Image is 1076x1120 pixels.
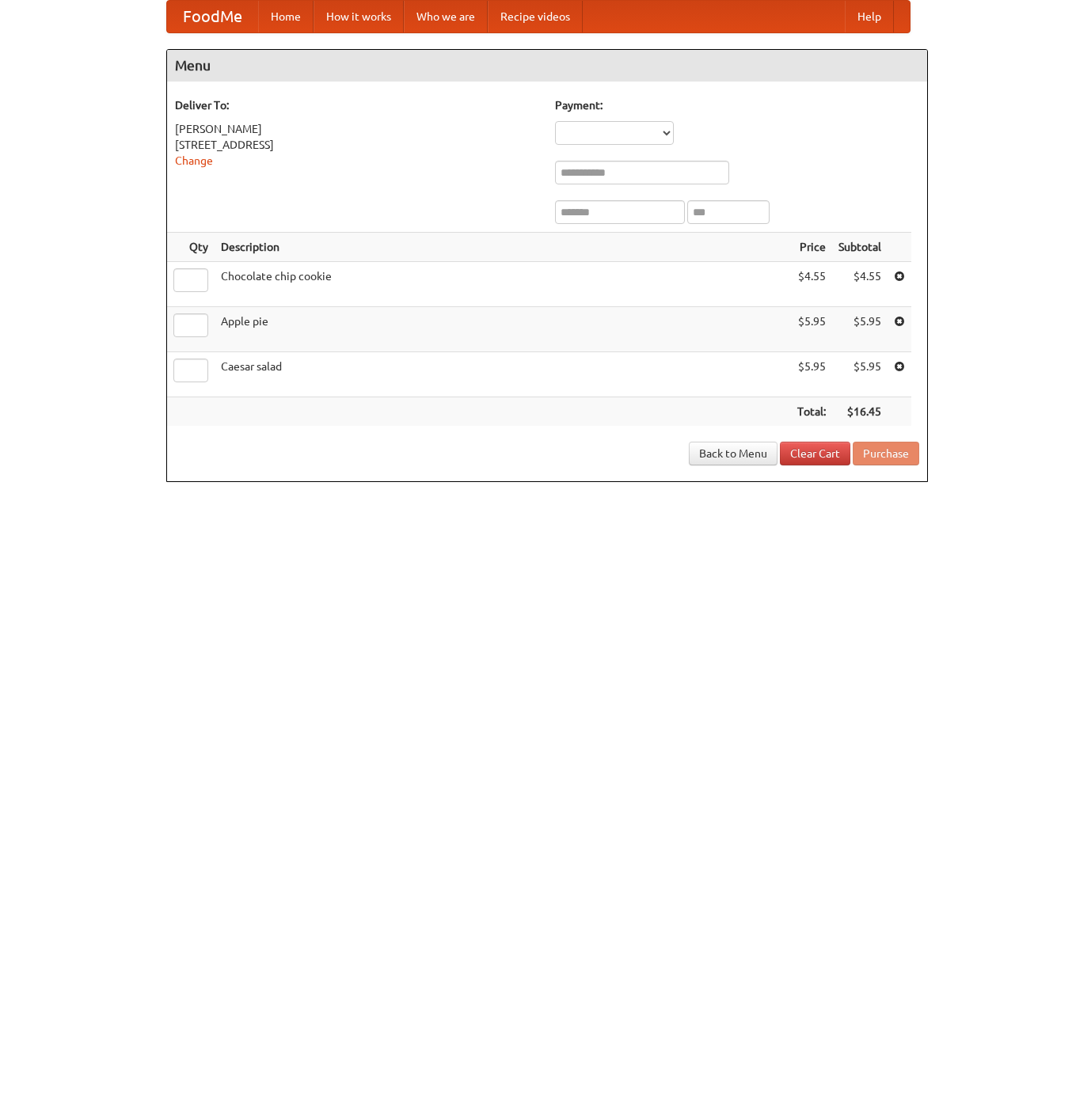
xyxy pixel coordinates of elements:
[689,442,778,465] a: Back to Menu
[175,154,213,167] a: Change
[175,121,539,137] div: [PERSON_NAME]
[853,442,919,465] button: Purchase
[791,352,832,397] td: $5.95
[215,352,791,397] td: Caesar salad
[215,307,791,352] td: Apple pie
[167,233,215,262] th: Qty
[167,50,927,82] h4: Menu
[780,442,850,465] a: Clear Cart
[832,397,888,427] th: $16.45
[215,262,791,307] td: Chocolate chip cookie
[832,352,888,397] td: $5.95
[791,262,832,307] td: $4.55
[791,397,832,427] th: Total:
[488,1,583,32] a: Recipe videos
[791,307,832,352] td: $5.95
[404,1,488,32] a: Who we are
[314,1,404,32] a: How it works
[791,233,832,262] th: Price
[215,233,791,262] th: Description
[832,307,888,352] td: $5.95
[832,262,888,307] td: $4.55
[555,97,919,113] h5: Payment:
[832,233,888,262] th: Subtotal
[258,1,314,32] a: Home
[167,1,258,32] a: FoodMe
[845,1,894,32] a: Help
[175,97,539,113] h5: Deliver To:
[175,137,539,153] div: [STREET_ADDRESS]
